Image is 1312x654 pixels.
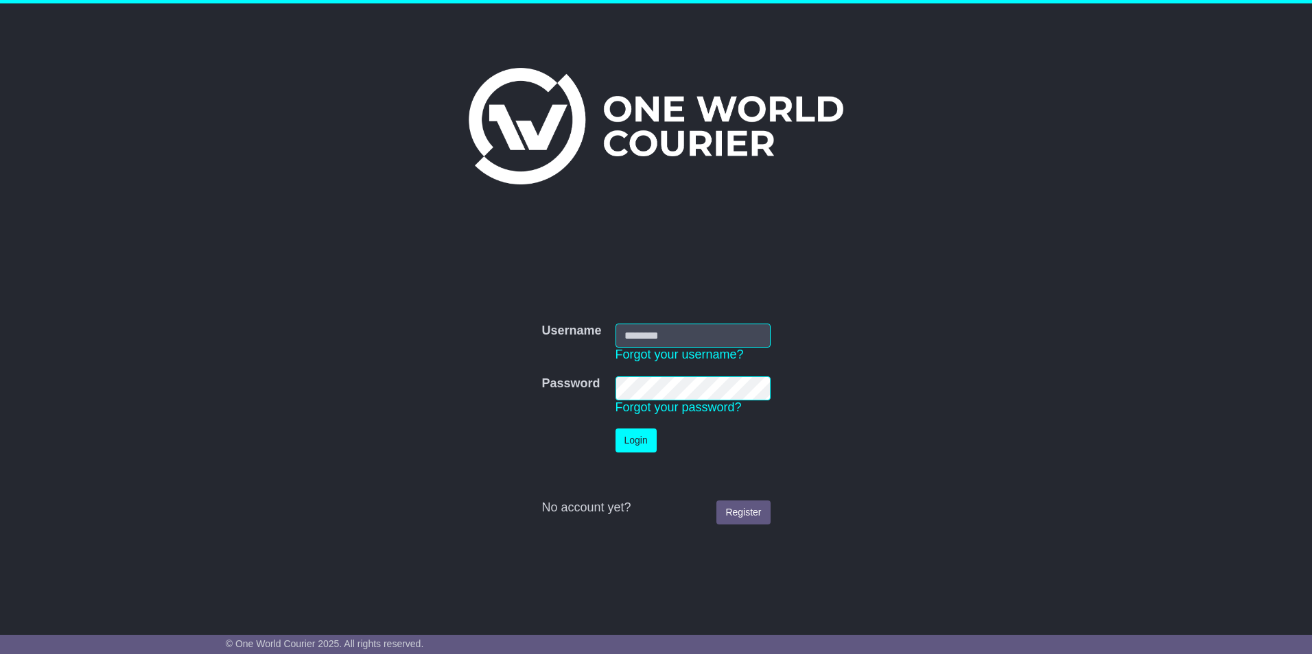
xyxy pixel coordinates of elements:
img: One World [469,68,843,184]
label: Username [541,324,601,339]
div: No account yet? [541,500,770,516]
a: Forgot your password? [616,400,742,414]
span: © One World Courier 2025. All rights reserved. [226,638,424,649]
button: Login [616,428,657,452]
a: Forgot your username? [616,348,744,361]
label: Password [541,376,600,391]
a: Register [716,500,770,524]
